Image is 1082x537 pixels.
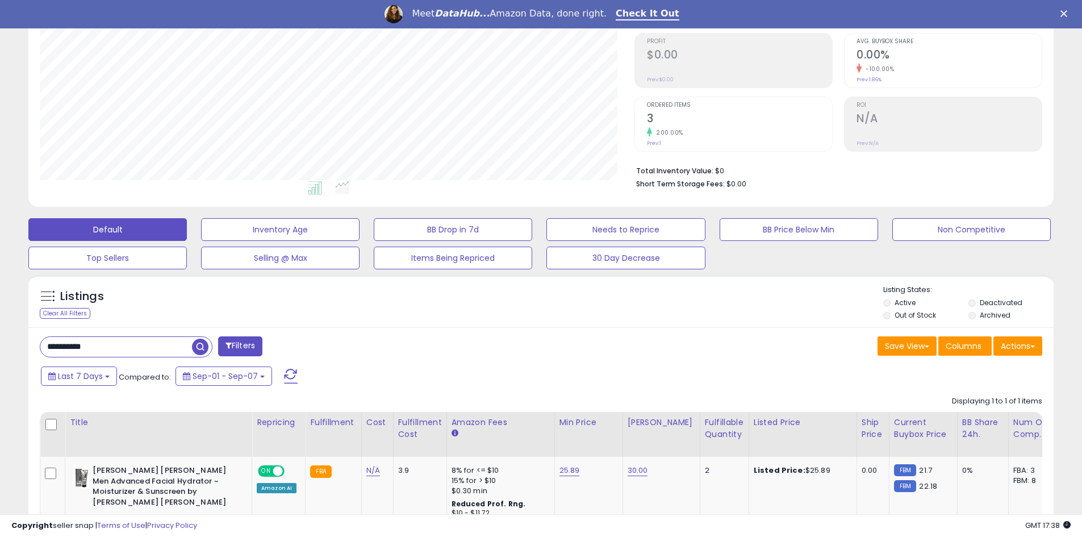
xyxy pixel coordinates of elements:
[366,465,380,476] a: N/A
[628,465,648,476] a: 30.00
[452,476,546,486] div: 15% for > $10
[60,289,104,305] h5: Listings
[883,285,1054,295] p: Listing States:
[73,465,90,488] img: 31XyKk5+x7L._SL40_.jpg
[452,486,546,496] div: $0.30 min
[1013,465,1051,476] div: FBA: 3
[366,417,388,428] div: Cost
[636,179,725,189] b: Short Term Storage Fees:
[398,417,442,440] div: Fulfillment Cost
[894,464,916,476] small: FBM
[754,465,848,476] div: $25.89
[895,298,916,307] label: Active
[452,428,458,439] small: Amazon Fees.
[559,465,580,476] a: 25.89
[147,520,197,531] a: Privacy Policy
[919,481,937,492] span: 22.18
[398,465,438,476] div: 3.9
[862,65,894,73] small: -100.00%
[70,417,247,428] div: Title
[647,39,832,45] span: Profit
[559,417,618,428] div: Min Price
[857,112,1042,127] h2: N/A
[257,417,300,428] div: Repricing
[647,102,832,109] span: Ordered Items
[452,509,546,518] div: $10 - $11.72
[58,371,103,382] span: Last 7 Days
[647,76,674,83] small: Prev: $0.00
[310,465,331,478] small: FBA
[726,178,746,189] span: $0.00
[1013,417,1055,440] div: Num of Comp.
[628,417,695,428] div: [PERSON_NAME]
[452,417,550,428] div: Amazon Fees
[993,336,1042,356] button: Actions
[201,247,360,269] button: Selling @ Max
[952,396,1042,407] div: Displaying 1 to 1 of 1 items
[862,465,880,476] div: 0.00
[11,521,197,531] div: seller snap | |
[857,140,879,147] small: Prev: N/A
[754,465,805,476] b: Listed Price:
[878,336,937,356] button: Save View
[636,166,713,176] b: Total Inventory Value:
[452,465,546,476] div: 8% for <= $10
[636,163,1034,177] li: $0
[97,520,145,531] a: Terms of Use
[193,371,258,382] span: Sep-01 - Sep-07
[374,247,532,269] button: Items Being Repriced
[938,336,992,356] button: Columns
[201,218,360,241] button: Inventory Age
[546,218,705,241] button: Needs to Reprice
[857,76,882,83] small: Prev: 1.86%
[546,247,705,269] button: 30 Day Decrease
[176,367,272,386] button: Sep-01 - Sep-07
[28,218,187,241] button: Default
[720,218,878,241] button: BB Price Below Min
[283,467,301,476] span: OFF
[894,417,953,440] div: Current Buybox Price
[647,112,832,127] h2: 3
[705,417,744,440] div: Fulfillable Quantity
[259,467,273,476] span: ON
[857,39,1042,45] span: Avg. Buybox Share
[754,417,852,428] div: Listed Price
[892,218,1051,241] button: Non Competitive
[1025,520,1071,531] span: 2025-09-15 17:38 GMT
[647,140,661,147] small: Prev: 1
[895,310,936,320] label: Out of Stock
[980,298,1022,307] label: Deactivated
[28,247,187,269] button: Top Sellers
[1060,10,1072,17] div: Close
[412,8,607,19] div: Meet Amazon Data, done right.
[11,520,53,531] strong: Copyright
[946,340,981,352] span: Columns
[435,8,490,19] i: DataHub...
[119,372,171,382] span: Compared to:
[310,417,356,428] div: Fulfillment
[257,483,296,493] div: Amazon AI
[919,465,932,476] span: 21.7
[962,465,1000,476] div: 0%
[652,128,683,137] small: 200.00%
[93,465,231,510] b: [PERSON_NAME] [PERSON_NAME] Men Advanced Facial Hydrator ~ Moisturizer & Sunscreen by [PERSON_NAM...
[452,499,526,509] b: Reduced Prof. Rng.
[1013,476,1051,486] div: FBM: 8
[40,308,90,319] div: Clear All Filters
[705,465,740,476] div: 2
[962,417,1004,440] div: BB Share 24h.
[980,310,1010,320] label: Archived
[857,48,1042,64] h2: 0.00%
[616,8,679,20] a: Check It Out
[41,367,117,386] button: Last 7 Days
[862,417,884,440] div: Ship Price
[218,336,262,356] button: Filters
[385,5,403,23] img: Profile image for Georgie
[374,218,532,241] button: BB Drop in 7d
[647,48,832,64] h2: $0.00
[857,102,1042,109] span: ROI
[894,480,916,492] small: FBM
